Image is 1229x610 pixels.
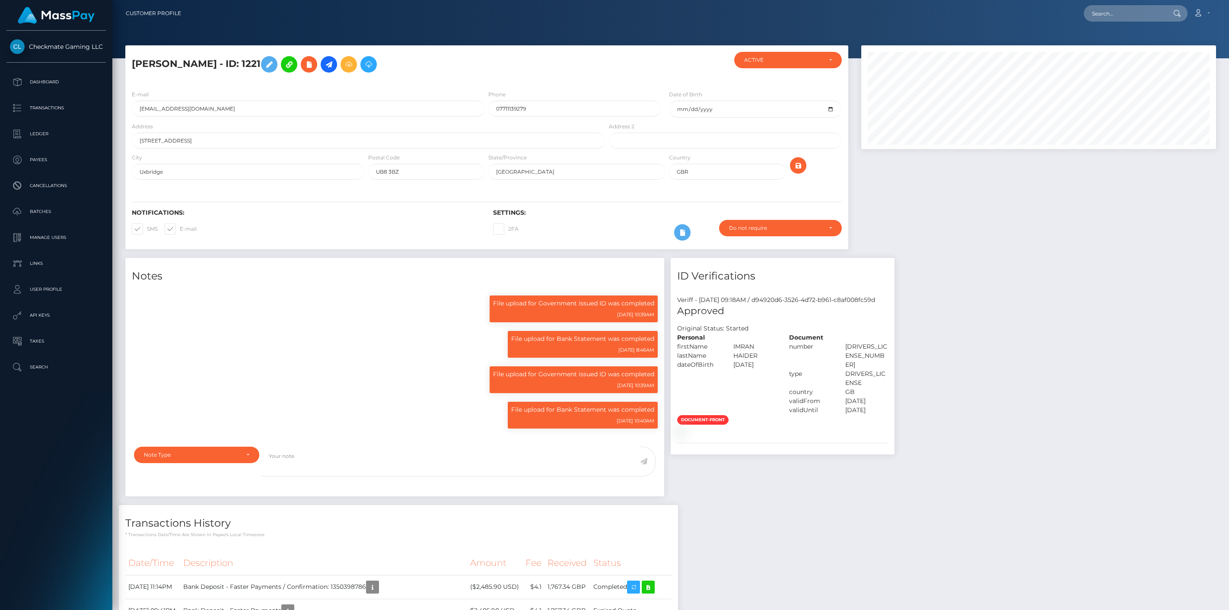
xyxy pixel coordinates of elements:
[789,334,823,341] strong: Document
[677,334,705,341] strong: Personal
[10,231,102,244] p: Manage Users
[729,225,822,232] div: Do not require
[734,52,842,68] button: ACTIVE
[6,201,106,222] a: Batches
[10,257,102,270] p: Links
[10,127,102,140] p: Ledger
[727,342,783,351] div: IMRAN
[10,205,102,218] p: Batches
[590,551,672,575] th: Status
[6,149,106,171] a: Payees
[617,382,654,388] small: [DATE] 10:39AM
[126,4,181,22] a: Customer Profile
[488,91,506,98] label: Phone
[125,575,180,599] td: [DATE] 11:14PM
[18,7,95,24] img: MassPay Logo
[10,335,102,348] p: Taxes
[839,369,895,388] div: DRIVERS_LICENSE
[783,397,839,406] div: validFrom
[727,360,783,369] div: [DATE]
[6,279,106,300] a: User Profile
[677,415,729,425] span: document-front
[617,311,654,318] small: [DATE] 10:39AM
[180,575,467,599] td: Bank Deposit - Faster Payments / Confirmation: 1350398786
[134,447,259,463] button: Note Type
[132,269,658,284] h4: Notes
[493,223,519,235] label: 2FA
[10,39,25,54] img: Checkmate Gaming LLC
[6,305,106,326] a: API Keys
[6,227,106,248] a: Manage Users
[488,154,527,162] label: State/Province
[522,575,544,599] td: $4.1
[783,388,839,397] div: country
[6,175,106,197] a: Cancellations
[132,91,149,98] label: E-mail
[511,334,654,343] p: File upload for Bank Statement was completed
[590,575,672,599] td: Completed
[669,154,691,162] label: Country
[132,209,480,216] h6: Notifications:
[671,295,895,305] div: Veriff - [DATE] 09:18AM / d94920d6-3526-4d72-b961-c8af008fc59d
[10,283,102,296] p: User Profile
[10,76,102,89] p: Dashboard
[165,223,197,235] label: E-mail
[669,91,702,98] label: Date of Birth
[6,71,106,93] a: Dashboard
[719,220,842,236] button: Do not require
[10,153,102,166] p: Payees
[839,388,895,397] div: GB
[132,52,601,77] h5: [PERSON_NAME] - ID: 1221
[609,123,634,130] label: Address 2
[6,253,106,274] a: Links
[677,269,888,284] h4: ID Verifications
[467,575,522,599] td: ($2,485.90 USD)
[6,97,106,119] a: Transactions
[493,299,654,308] p: File upload for Government issued ID was completed
[727,351,783,360] div: HAIDER
[180,551,467,575] th: Description
[493,370,654,379] p: File upload for Government issued ID was completed
[544,551,590,575] th: Received
[1084,5,1165,22] input: Search...
[677,324,748,332] h7: Original Status: Started
[618,347,654,353] small: [DATE] 8:46AM
[321,56,337,73] a: Initiate Payout
[6,43,106,51] span: Checkmate Gaming LLC
[744,57,822,64] div: ACTIVE
[671,360,727,369] div: dateOfBirth
[671,351,727,360] div: lastName
[132,223,158,235] label: SMS
[10,179,102,192] p: Cancellations
[493,209,841,216] h6: Settings:
[677,429,684,435] img: 0911f40a-3425-41c5-b704-b0ef3dbfcd8f
[783,406,839,415] div: validUntil
[467,551,522,575] th: Amount
[511,405,654,414] p: File upload for Bank Statement was completed
[522,551,544,575] th: Fee
[125,551,180,575] th: Date/Time
[839,406,895,415] div: [DATE]
[125,531,672,538] p: * Transactions date/time are shown in payee's local timezone
[544,575,590,599] td: 1,767.34 GBP
[6,123,106,145] a: Ledger
[144,451,239,458] div: Note Type
[839,397,895,406] div: [DATE]
[783,369,839,388] div: type
[839,342,895,369] div: [DRIVERS_LICENSE_NUMBER]
[132,123,153,130] label: Address
[10,102,102,114] p: Transactions
[6,330,106,352] a: Taxes
[671,342,727,351] div: firstName
[783,342,839,369] div: number
[617,418,654,424] small: [DATE] 10:40AM
[10,361,102,374] p: Search
[677,305,888,318] h5: Approved
[368,154,400,162] label: Postal Code
[125,516,672,531] h4: Transactions History
[6,356,106,378] a: Search
[132,154,142,162] label: City
[10,309,102,322] p: API Keys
